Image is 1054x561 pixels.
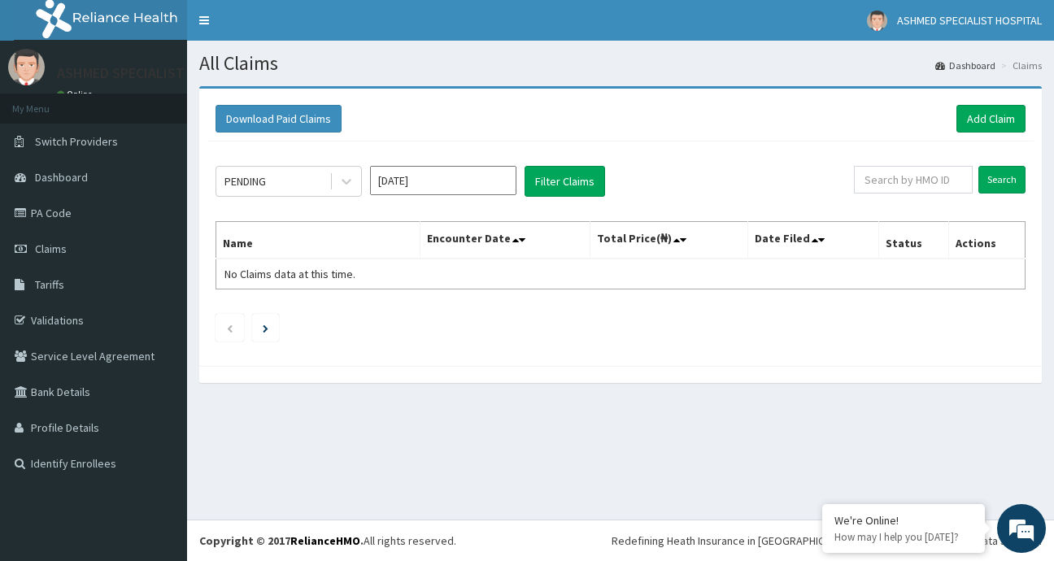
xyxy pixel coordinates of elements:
a: Previous page [226,320,233,335]
div: PENDING [224,173,266,189]
input: Select Month and Year [370,166,516,195]
input: Search by HMO ID [854,166,973,194]
th: Encounter Date [420,222,590,259]
a: RelianceHMO [290,533,360,548]
th: Actions [949,222,1026,259]
img: User Image [8,49,45,85]
span: ASHMED SPECIALIST HOSPITAL [897,13,1042,28]
div: Redefining Heath Insurance in [GEOGRAPHIC_DATA] using Telemedicine and Data Science! [612,533,1042,549]
button: Download Paid Claims [216,105,342,133]
input: Search [978,166,1026,194]
a: Dashboard [935,59,995,72]
th: Status [878,222,949,259]
a: Add Claim [956,105,1026,133]
span: No Claims data at this time. [224,267,355,281]
th: Date Filed [748,222,879,259]
span: Dashboard [35,170,88,185]
img: User Image [867,11,887,31]
li: Claims [997,59,1042,72]
button: Filter Claims [525,166,605,197]
a: Online [57,89,96,100]
th: Total Price(₦) [590,222,748,259]
span: Tariffs [35,277,64,292]
strong: Copyright © 2017 . [199,533,364,548]
a: Next page [263,320,268,335]
div: We're Online! [834,513,973,528]
p: ASHMED SPECIALIST HOSPITAL [57,66,251,80]
span: Switch Providers [35,134,118,149]
th: Name [216,222,420,259]
footer: All rights reserved. [187,520,1054,561]
span: Claims [35,241,67,256]
p: How may I help you today? [834,530,973,544]
h1: All Claims [199,53,1042,74]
